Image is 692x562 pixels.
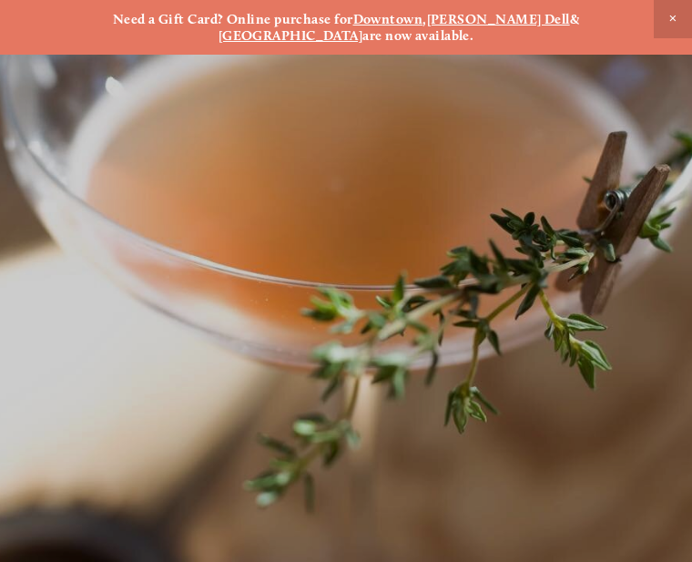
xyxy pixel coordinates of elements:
[427,11,570,27] a: [PERSON_NAME] Dell
[219,27,363,44] a: [GEOGRAPHIC_DATA]
[113,11,353,27] strong: Need a Gift Card? Online purchase for
[570,11,579,27] strong: &
[362,27,473,44] strong: are now available.
[353,11,423,27] a: Downtown
[422,11,426,27] strong: ,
